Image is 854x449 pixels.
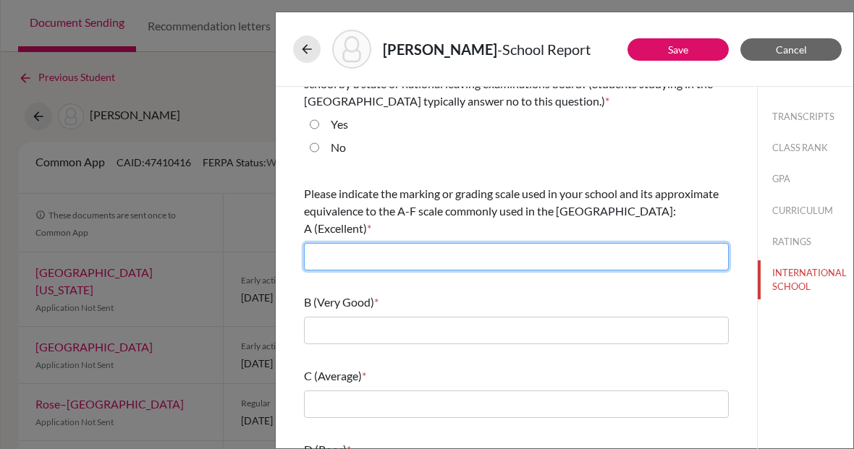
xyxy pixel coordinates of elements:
[758,135,853,161] button: CLASS RANK
[304,369,362,382] span: C (Average)
[383,40,497,58] strong: [PERSON_NAME]
[331,116,348,133] label: Yes
[758,260,853,299] button: INTERNATIONAL SCHOOL
[758,198,853,223] button: CURRICULUM
[304,187,719,235] span: Please indicate the marking or grading scale used in your school and its approximate equivalence ...
[497,40,591,58] span: - School Report
[331,139,346,156] label: No
[758,104,853,129] button: TRANSCRIPTS
[304,295,374,309] span: B (Very Good)
[758,229,853,255] button: RATINGS
[758,166,853,192] button: GPA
